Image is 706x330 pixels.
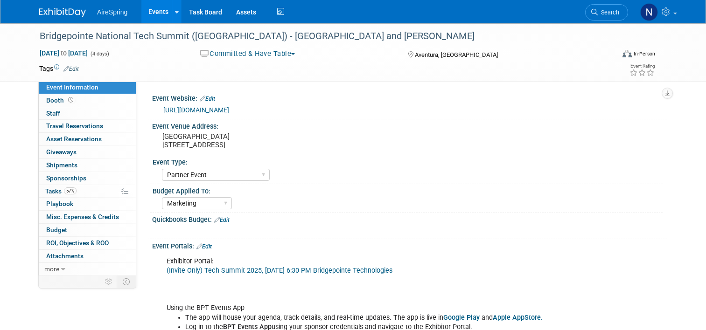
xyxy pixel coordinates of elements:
[152,239,667,251] div: Event Portals:
[633,50,655,57] div: In-Person
[152,91,667,103] div: Event Website:
[36,28,603,45] div: Bridgepointe National Tech Summit ([GEOGRAPHIC_DATA]) - [GEOGRAPHIC_DATA] and [PERSON_NAME]
[39,172,136,185] a: Sponsorships
[46,239,109,247] span: ROI, Objectives & ROO
[66,96,75,103] span: Booth not reserved yet
[46,226,67,234] span: Budget
[46,213,119,220] span: Misc. Expenses & Credits
[153,155,663,167] div: Event Type:
[214,217,230,223] a: Edit
[415,51,498,58] span: Aventura, [GEOGRAPHIC_DATA]
[39,94,136,107] a: Booth
[39,49,88,57] span: [DATE] [DATE]
[163,106,229,114] a: [URL][DOMAIN_NAME]
[39,185,136,198] a: Tasks57%
[46,200,73,207] span: Playbook
[46,83,98,91] span: Event Information
[46,148,77,156] span: Giveaways
[39,120,136,132] a: Travel Reservations
[39,250,136,262] a: Attachments
[39,81,136,94] a: Event Information
[153,184,663,196] div: Budget Applied To:
[117,275,136,288] td: Toggle Event Tabs
[46,122,103,130] span: Travel Reservations
[46,252,84,260] span: Attachments
[185,313,561,323] li: The app will house your agenda, track details, and real-time updates. The app is live in and
[39,237,136,249] a: ROI, Objectives & ROO
[39,107,136,120] a: Staff
[39,211,136,223] a: Misc. Expenses & Credits
[200,96,215,102] a: Edit
[46,174,86,182] span: Sponsorships
[196,243,212,250] a: Edit
[39,8,86,17] img: ExhibitDay
[97,8,127,16] span: AireSpring
[622,50,632,57] img: Format-Inperson.png
[585,4,628,21] a: Search
[46,110,60,117] span: Staff
[39,263,136,275] a: more
[152,119,667,131] div: Event Venue Address:
[493,314,543,322] a: Apple AppStore.
[39,133,136,145] a: Asset Reservations
[39,224,136,236] a: Budget
[39,159,136,172] a: Shipments
[46,135,102,143] span: Asset Reservations
[564,48,655,62] div: Event Format
[598,9,619,16] span: Search
[46,96,75,104] span: Booth
[443,314,480,322] a: Google Play
[162,132,356,149] pre: [GEOGRAPHIC_DATA] [STREET_ADDRESS]
[44,265,59,273] span: more
[39,146,136,158] a: Giveaways
[167,267,392,275] a: (Invite Only) Tech Summit 2025, [DATE] 6:30 PM Bridgepointe Technologies
[101,275,117,288] td: Personalize Event Tab Strip
[39,198,136,210] a: Playbook
[629,64,655,69] div: Event Rating
[39,64,79,73] td: Tags
[46,161,77,169] span: Shipments
[152,213,667,225] div: Quickbooks Budget:
[59,49,68,57] span: to
[197,49,299,59] button: Committed & Have Table
[90,51,109,57] span: (4 days)
[64,187,77,194] span: 57%
[640,3,658,21] img: Natalie Pyron
[63,66,79,72] a: Edit
[45,187,77,195] span: Tasks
